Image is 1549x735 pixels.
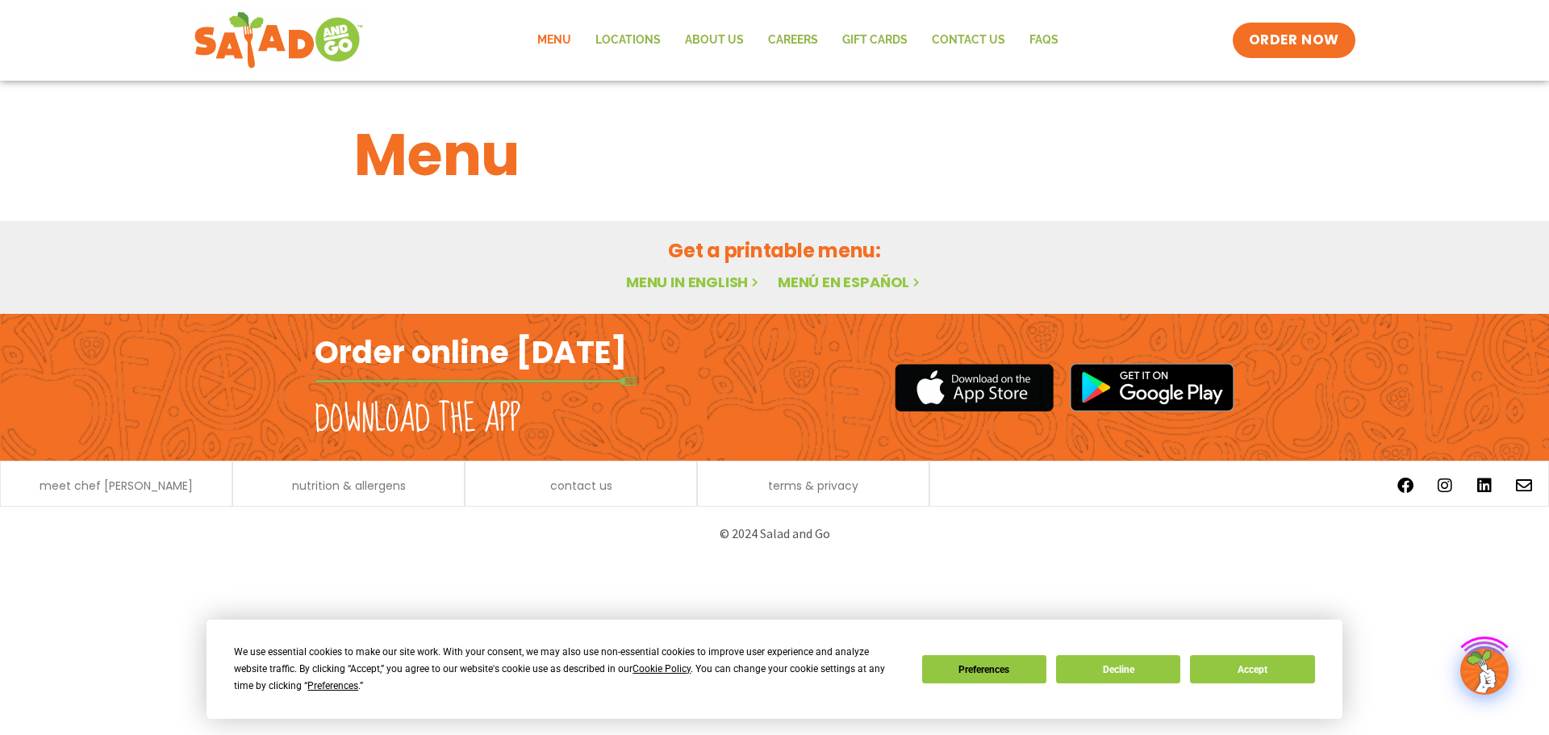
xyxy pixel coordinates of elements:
[633,663,691,674] span: Cookie Policy
[1070,363,1234,411] img: google_play
[583,22,673,59] a: Locations
[307,680,358,691] span: Preferences
[768,480,858,491] a: terms & privacy
[194,8,364,73] img: new-SAG-logo-768×292
[550,480,612,491] a: contact us
[1233,23,1355,58] a: ORDER NOW
[525,22,1071,59] nav: Menu
[234,644,902,695] div: We use essential cookies to make our site work. With your consent, we may also use non-essential ...
[673,22,756,59] a: About Us
[1017,22,1071,59] a: FAQs
[830,22,920,59] a: GIFT CARDS
[354,236,1195,265] h2: Get a printable menu:
[315,397,520,442] h2: Download the app
[207,620,1342,719] div: Cookie Consent Prompt
[1056,655,1180,683] button: Decline
[292,480,406,491] a: nutrition & allergens
[525,22,583,59] a: Menu
[920,22,1017,59] a: Contact Us
[626,272,762,292] a: Menu in English
[354,111,1195,198] h1: Menu
[40,480,193,491] a: meet chef [PERSON_NAME]
[315,377,637,386] img: fork
[778,272,923,292] a: Menú en español
[922,655,1046,683] button: Preferences
[315,332,627,372] h2: Order online [DATE]
[895,361,1054,414] img: appstore
[1249,31,1339,50] span: ORDER NOW
[1190,655,1314,683] button: Accept
[323,523,1226,545] p: © 2024 Salad and Go
[756,22,830,59] a: Careers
